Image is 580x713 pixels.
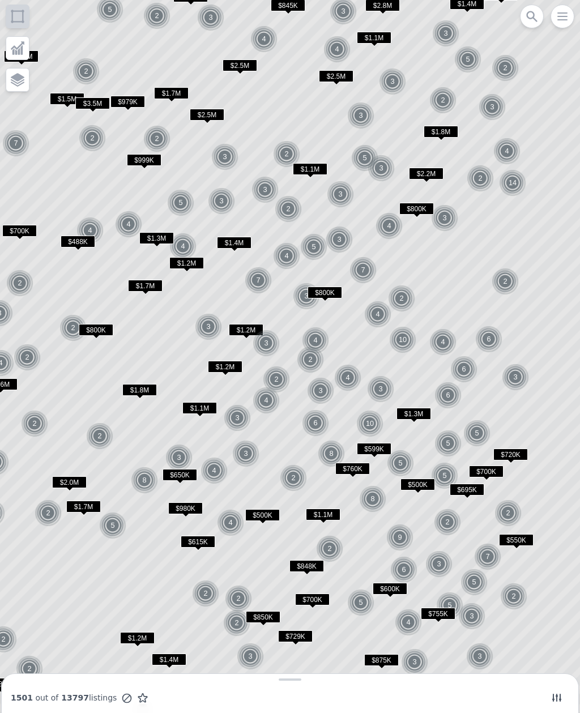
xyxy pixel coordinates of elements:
div: $488K [61,236,95,252]
div: 3 [253,330,280,357]
div: $2.0M [52,476,87,493]
div: 3 [425,550,453,578]
img: g1.png [59,314,87,341]
img: g1.png [72,58,100,85]
span: $999K [127,154,161,166]
div: 4 [364,301,391,328]
div: 2 [492,268,519,295]
img: g1.png [167,189,195,216]
img: g1.png [395,609,423,636]
span: $850K [246,611,280,623]
img: g1.png [467,165,494,192]
img: g1.png [192,580,220,607]
div: 3 [165,444,193,471]
div: $599K [357,443,391,459]
span: $615K [181,536,215,548]
img: g1.png [500,583,528,610]
img: g1.png [376,212,403,240]
span: $980K [168,502,203,514]
span: $500K [245,509,280,521]
img: g1.png [494,499,522,527]
div: $2.5M [223,59,257,76]
span: $1.8M [122,384,157,396]
div: 2 [492,54,519,82]
img: g1.png [21,410,49,437]
img: g1.png [307,377,335,404]
div: 2 [86,422,113,450]
div: $1.4M [152,654,186,670]
div: $1.4M [217,237,251,253]
div: 2 [143,2,170,29]
img: g1.png [253,330,280,357]
img: g1.png [293,283,321,310]
span: $2.5M [190,109,224,121]
div: 4 [253,387,280,414]
div: $1.5M [50,93,84,109]
div: $2.2M [409,168,443,184]
div: 4 [273,242,300,270]
div: 2 [500,583,527,610]
img: g1.png [475,326,503,353]
span: $700K [469,466,504,477]
img: g1.png [275,195,302,223]
div: $1.8M [424,126,458,142]
div: 4 [115,211,142,238]
img: g1.png [237,643,265,670]
img: g1.png [434,430,462,457]
div: 2 [79,125,106,152]
div: 5 [431,462,458,489]
img: g1.png [450,356,478,383]
div: $999K [127,154,161,170]
span: $500K [400,479,435,490]
img: g1.png [460,569,488,596]
div: $1.1M [306,509,340,525]
img: g1.png [232,440,260,467]
span: $550K [499,534,534,546]
div: 3 [232,440,259,467]
img: g1.png [349,257,377,284]
div: 3 [379,68,406,95]
div: 3 [368,155,395,182]
div: 2 [280,464,307,492]
img: g1.png [431,462,459,489]
div: $38.0M [4,50,39,67]
img: g1.png [302,409,330,437]
img: g1.png [367,375,395,403]
div: $615K [181,536,215,552]
div: 3 [431,204,458,232]
span: $38.0M [4,50,39,62]
div: 2 [275,195,302,223]
img: g1.png [386,524,414,551]
div: 5 [351,144,378,172]
img: g1.png [224,404,251,432]
img: g1.png [463,420,491,447]
img: g1.png [195,313,223,340]
img: g1.png [401,648,429,676]
div: $755K [421,608,455,624]
img: g1.png [323,36,351,63]
img: g1.png [99,512,127,539]
span: $800K [399,203,434,215]
span: $1.7M [128,280,163,292]
img: g1.png [211,143,239,170]
div: 3 [293,283,320,310]
img: g1.png [327,181,355,208]
span: $1.3M [396,408,431,420]
div: 4 [302,327,329,354]
div: $1.1M [293,163,327,180]
span: $720K [493,449,528,460]
img: g1.png [197,4,225,31]
div: $800K [79,324,113,340]
div: 2 [494,499,522,527]
div: 3 [401,648,428,676]
span: $1.3M [139,232,174,244]
div: 3 [195,313,222,340]
div: $1.1M [182,402,217,419]
img: g1.png [368,155,395,182]
div: 2 [35,499,62,527]
div: 4 [376,212,403,240]
span: $800K [308,287,342,298]
img: g1.png [2,130,30,157]
div: 2 [388,285,415,312]
span: $1.1M [357,32,391,44]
